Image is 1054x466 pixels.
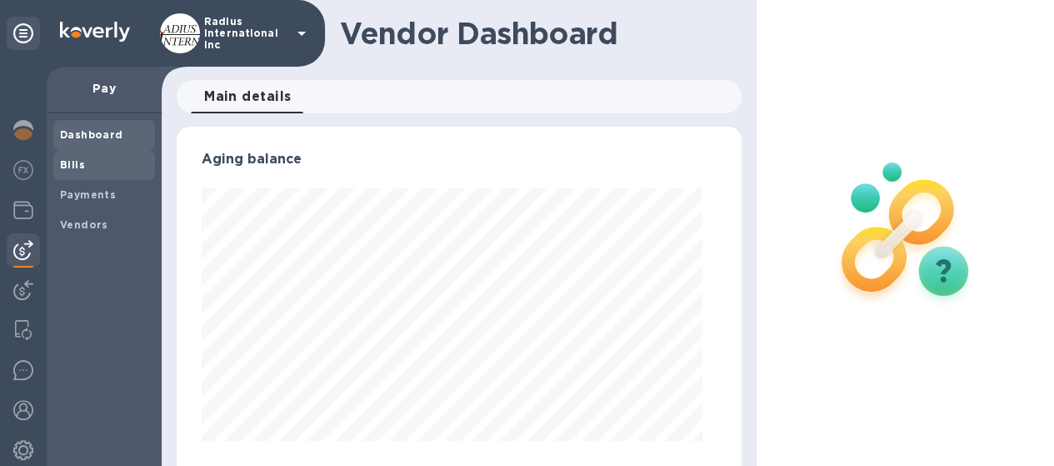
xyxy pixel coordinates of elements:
img: Logo [60,22,130,42]
p: Radius International Inc [204,16,287,51]
span: Main details [204,85,292,108]
b: Bills [60,158,85,171]
h3: Aging balance [202,152,717,168]
b: Payments [60,188,116,201]
p: Pay [60,80,148,97]
img: Wallets [13,200,33,220]
div: Unpin categories [7,17,40,50]
b: Dashboard [60,128,123,141]
h1: Vendor Dashboard [340,16,730,51]
img: Foreign exchange [13,160,33,180]
b: Vendors [60,218,108,231]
